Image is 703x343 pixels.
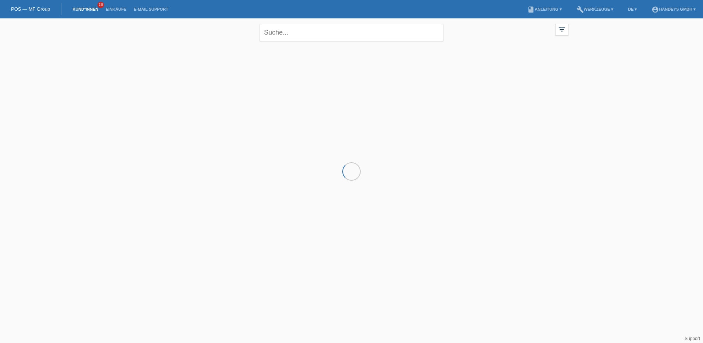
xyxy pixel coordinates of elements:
[527,6,535,13] i: book
[524,7,565,11] a: bookAnleitung ▾
[97,2,104,8] span: 16
[577,6,584,13] i: build
[558,25,566,33] i: filter_list
[11,6,50,12] a: POS — MF Group
[130,7,172,11] a: E-Mail Support
[624,7,640,11] a: DE ▾
[102,7,130,11] a: Einkäufe
[652,6,659,13] i: account_circle
[69,7,102,11] a: Kund*innen
[573,7,617,11] a: buildWerkzeuge ▾
[648,7,699,11] a: account_circleHandeys GmbH ▾
[685,336,700,341] a: Support
[260,24,443,41] input: Suche...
